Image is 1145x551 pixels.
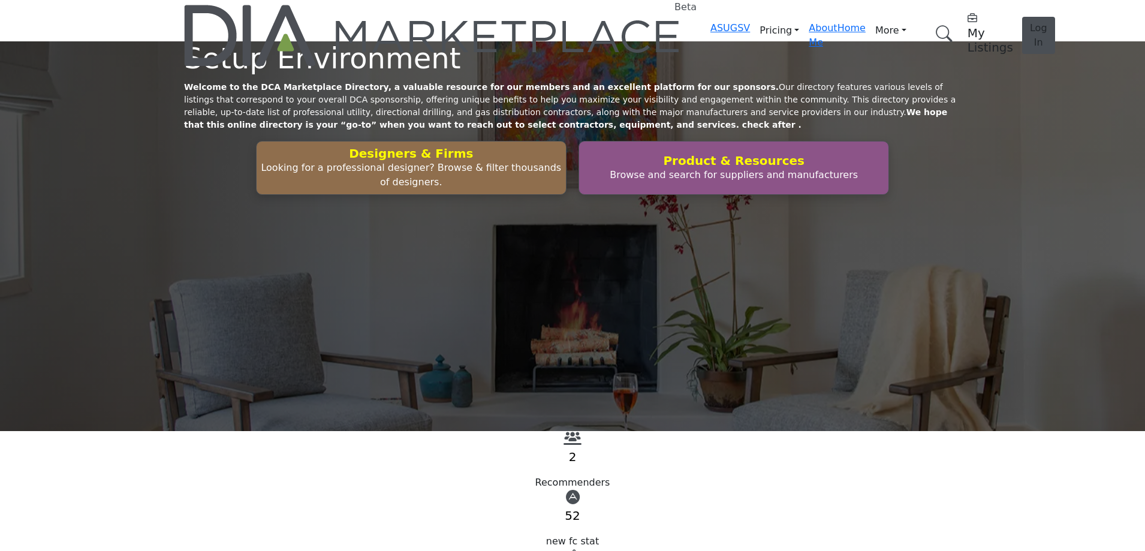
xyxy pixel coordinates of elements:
a: View Recommenders [564,435,581,446]
a: Search [923,18,960,50]
a: Pricing [750,21,809,40]
button: Product & Resources Browse and search for suppliers and manufacturers [578,141,889,195]
div: Recommenders [184,475,961,490]
h2: Designers & Firms [260,146,562,161]
p: Browse and search for suppliers and manufacturers [583,168,885,182]
p: Looking for a professional designer? Browse & filter thousands of designers. [260,161,562,189]
a: More [866,21,916,40]
a: 2 [569,450,577,464]
h6: Beta [674,1,697,13]
img: Site Logo [184,5,682,66]
h5: My Listings [968,26,1013,55]
h2: Product & Resources [583,153,885,168]
span: Log In [1030,22,1047,48]
strong: We hope that this online directory is your “go-to” when you want to reach out to select contracto... [184,107,947,130]
strong: Welcome to the DCA Marketplace Directory, a valuable resource for our members and an excellent pl... [184,82,779,92]
p: Our directory features various levels of listings that correspond to your overall DCA sponsorship... [184,81,961,131]
a: 52 [565,508,580,523]
button: Log In [1022,17,1055,54]
a: About Me [809,22,837,48]
button: Designers & Firms Looking for a professional designer? Browse & filter thousands of designers. [256,141,567,195]
div: new fc stat [184,534,961,549]
a: ASUGSV [710,22,750,34]
a: Home [837,22,866,34]
div: My Listings [968,11,1013,55]
a: Beta [184,5,682,66]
